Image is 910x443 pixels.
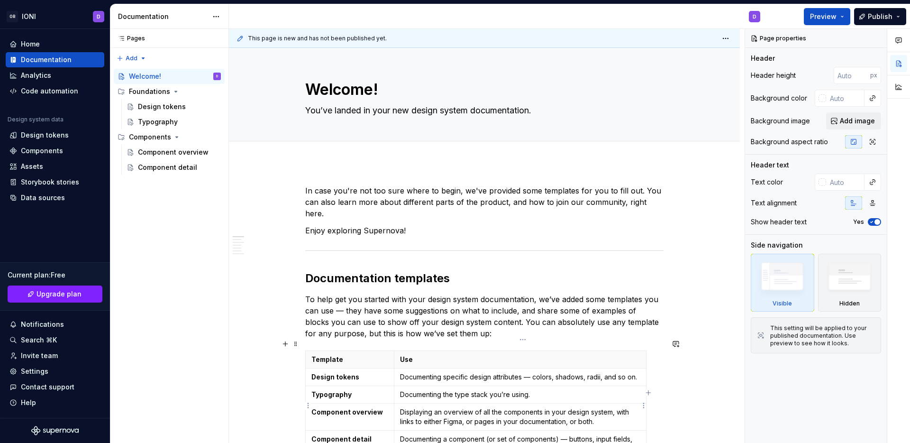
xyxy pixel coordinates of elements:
input: Auto [826,174,864,191]
p: To help get you started with your design system documentation, we’ve added some templates you can... [305,294,664,339]
div: Component overview [138,148,209,157]
div: Settings [21,367,48,376]
div: Analytics [21,71,51,80]
div: Text alignment [751,198,797,208]
a: Settings [6,364,104,379]
div: D [216,72,218,81]
a: Home [6,37,104,52]
div: Assets [21,162,43,171]
svg: Supernova Logo [31,426,79,435]
div: Search ⌘K [21,335,57,345]
div: D [97,13,100,20]
div: Background aspect ratio [751,137,828,147]
a: Design tokens [6,128,104,143]
a: Storybook stories [6,175,104,190]
button: Preview [804,8,850,25]
div: Data sources [21,193,65,203]
span: Publish [868,12,892,21]
button: Upgrade plan [8,286,102,303]
div: Documentation [118,12,208,21]
div: IONI [22,12,36,21]
div: Header height [751,71,796,80]
div: Component detail [138,163,197,172]
a: Analytics [6,68,104,83]
div: Design system data [8,116,64,123]
div: Visible [751,254,814,312]
div: Page tree [114,69,225,175]
p: Enjoy exploring Supernova! [305,225,664,236]
a: Component overview [123,145,225,160]
strong: Component detail [311,435,372,443]
div: OR [7,11,18,22]
button: ORIONID [2,6,108,27]
strong: Typography [311,390,352,398]
p: px [870,72,877,79]
div: Text color [751,177,783,187]
div: Invite team [21,351,58,360]
div: Components [21,146,63,156]
div: Header [751,54,775,63]
textarea: Welcome! [303,78,662,101]
button: Contact support [6,379,104,395]
div: Foundations [129,87,170,96]
div: Hidden [818,254,882,312]
a: Design tokens [123,99,225,114]
div: Side navigation [751,240,803,250]
a: Invite team [6,348,104,363]
div: Contact support [21,382,74,392]
a: Components [6,143,104,158]
p: Documenting the type stack you’re using. [400,390,640,399]
a: Data sources [6,190,104,205]
button: Help [6,395,104,410]
div: Typography [138,117,178,127]
p: Use [400,355,640,364]
div: Design tokens [138,102,186,111]
textarea: You’ve landed in your new design system documentation. [303,103,662,118]
div: Notifications [21,320,64,329]
p: In case you're not too sure where to begin, we've provided some templates for you to fill out. Yo... [305,185,664,219]
button: Add [114,52,149,65]
a: Assets [6,159,104,174]
button: Publish [854,8,906,25]
div: Current plan : Free [8,270,102,280]
div: Code automation [21,86,78,96]
span: Add [126,55,137,62]
div: Hidden [839,300,860,307]
span: This page is new and has not been published yet. [248,35,387,42]
div: Visible [773,300,792,307]
div: Storybook stories [21,177,79,187]
input: Auto [834,67,870,84]
div: This setting will be applied to your published documentation. Use preview to see how it looks. [770,324,875,347]
button: Notifications [6,317,104,332]
span: Add image [840,116,875,126]
button: Search ⌘K [6,332,104,348]
a: Welcome!D [114,69,225,84]
a: Documentation [6,52,104,67]
input: Auto [826,90,864,107]
a: Component detail [123,160,225,175]
div: Header text [751,160,789,170]
label: Yes [853,218,864,226]
p: Documenting specific design attributes — colors, shadows, radii, and so on. [400,372,640,382]
div: Show header text [751,217,807,227]
div: Design tokens [21,130,69,140]
a: Code automation [6,83,104,99]
div: Components [129,132,171,142]
p: Template [311,355,388,364]
strong: Design tokens [311,373,359,381]
div: Documentation [21,55,72,65]
span: Upgrade plan [36,289,82,299]
div: Help [21,398,36,407]
p: Displaying an overview of all the components in your design system, with links to either Figma, o... [400,407,640,426]
div: Foundations [114,84,225,99]
a: Typography [123,114,225,129]
h2: Documentation templates [305,271,664,286]
div: Components [114,129,225,145]
div: Background color [751,93,807,103]
div: D [753,13,756,20]
div: Background image [751,116,810,126]
div: Welcome! [129,72,161,81]
button: Add image [826,112,881,129]
div: Home [21,39,40,49]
